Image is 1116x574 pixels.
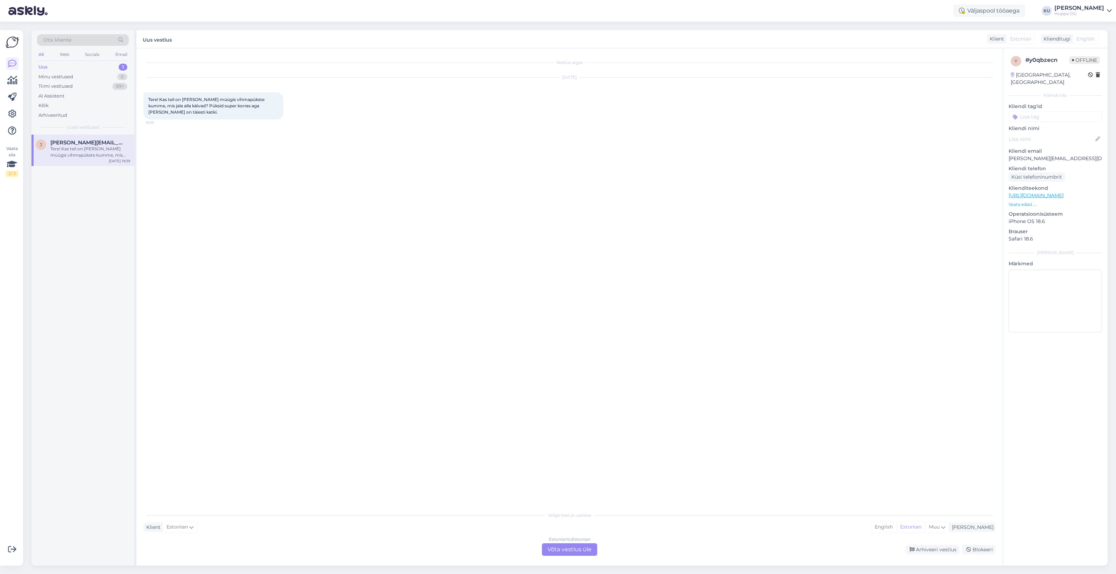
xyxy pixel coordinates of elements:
[905,545,959,554] div: Arhiveeri vestlus
[38,93,64,100] div: AI Assistent
[1009,192,1064,199] a: [URL][DOMAIN_NAME]
[40,142,42,147] span: j
[119,64,127,71] div: 1
[143,524,161,531] div: Klient
[1054,11,1104,16] div: Huppa OÜ
[896,522,925,532] div: Estonian
[146,120,172,125] span: 19:39
[987,35,1004,43] div: Klient
[1009,135,1094,143] input: Lisa nimi
[962,545,996,554] div: Blokeeri
[6,36,19,49] img: Askly Logo
[1042,6,1052,16] div: KU
[38,73,73,80] div: Minu vestlused
[84,50,101,59] div: Socials
[50,146,130,158] div: Tere! Kas teil on [PERSON_NAME] müügis vihmapükste kumme, mis jala alla käivad? Püksid super korr...
[929,524,940,530] span: Muu
[953,5,1025,17] div: Väljaspool tööaega
[1009,218,1102,225] p: iPhone OS 18.6
[143,34,172,44] label: Uus vestlus
[38,102,49,109] div: Kõik
[167,523,188,531] span: Estonian
[949,524,994,531] div: [PERSON_NAME]
[1009,112,1102,122] input: Lisa tag
[1054,5,1104,11] div: [PERSON_NAME]
[1009,185,1102,192] p: Klienditeekond
[67,124,99,130] span: Uued vestlused
[1009,155,1102,162] p: [PERSON_NAME][EMAIL_ADDRESS][DOMAIN_NAME]
[1009,250,1102,256] div: [PERSON_NAME]
[1009,148,1102,155] p: Kliendi email
[1025,56,1069,64] div: # y0qbzecn
[1010,35,1031,43] span: Estonian
[1041,35,1071,43] div: Klienditugi
[114,50,129,59] div: Email
[1009,210,1102,218] p: Operatsioonisüsteem
[6,171,18,177] div: 2 / 3
[1009,201,1102,208] p: Vaata edasi ...
[38,83,73,90] div: Tiimi vestlused
[1009,172,1065,182] div: Küsi telefoninumbrit
[38,112,67,119] div: Arhiveeritud
[1009,125,1102,132] p: Kliendi nimi
[37,50,45,59] div: All
[1069,56,1100,64] span: Offline
[1015,58,1017,64] span: y
[871,522,896,532] div: English
[43,36,71,44] span: Otsi kliente
[1009,165,1102,172] p: Kliendi telefon
[1009,103,1102,110] p: Kliendi tag'id
[58,50,71,59] div: Web
[549,536,591,543] div: Estonian to Estonian
[143,74,996,80] div: [DATE]
[143,512,996,518] div: Valige keel ja vastake
[1009,235,1102,243] p: Safari 18.6
[143,59,996,66] div: Vestlus algas
[1076,35,1095,43] span: English
[109,158,130,164] div: [DATE] 19:39
[148,97,266,115] span: Tere! Kas teil on [PERSON_NAME] müügis vihmapükste kumme, mis jala alla käivad? Püksid super korr...
[38,64,48,71] div: Uus
[50,139,123,146] span: johanna.motte@gmail.com
[6,145,18,177] div: Vaata siia
[1011,71,1088,86] div: [GEOGRAPHIC_DATA], [GEOGRAPHIC_DATA]
[1054,5,1112,16] a: [PERSON_NAME]Huppa OÜ
[112,83,127,90] div: 99+
[1009,92,1102,99] div: Kliendi info
[542,543,597,556] div: Võta vestlus üle
[117,73,127,80] div: 0
[1009,228,1102,235] p: Brauser
[1009,260,1102,267] p: Märkmed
